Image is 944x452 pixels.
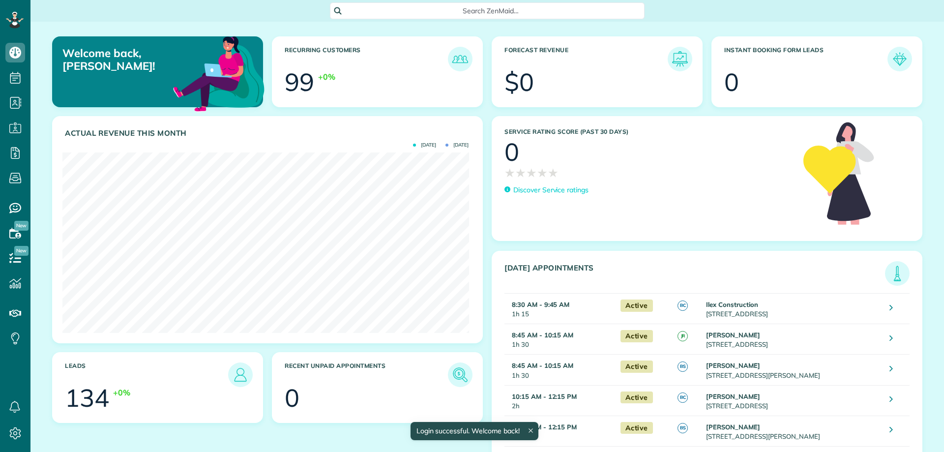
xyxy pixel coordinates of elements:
strong: [PERSON_NAME] [706,392,760,400]
td: [STREET_ADDRESS][PERSON_NAME] [704,416,882,446]
strong: 8:45 AM - 10:15 AM [512,331,573,339]
span: ★ [504,164,515,181]
div: 0 [285,386,299,410]
h3: [DATE] Appointments [504,264,885,286]
span: Active [620,361,653,373]
strong: 10:45 AM - 12:15 PM [512,423,577,431]
td: [STREET_ADDRESS] [704,324,882,355]
span: Active [620,392,653,404]
h3: Leads [65,362,228,387]
span: BC [678,392,688,403]
span: [DATE] [445,143,469,148]
img: icon_recurring_customers-cf858462ba22bcd05b5a5880d41d6543d210077de5bb9ebc9590e49fd87d84ed.png [450,49,470,69]
strong: [PERSON_NAME] [706,362,760,369]
span: Active [620,422,653,434]
span: ★ [548,164,559,181]
span: BC [678,301,688,311]
td: 2h [504,385,616,416]
h3: Recurring Customers [285,47,448,71]
td: [STREET_ADDRESS] [704,385,882,416]
p: Discover Service ratings [513,185,589,195]
span: BS [678,423,688,433]
td: 1h 30 [504,416,616,446]
div: 0 [724,70,739,94]
td: [STREET_ADDRESS][PERSON_NAME] [704,355,882,385]
strong: 8:45 AM - 10:15 AM [512,362,573,369]
span: New [14,246,29,256]
strong: [PERSON_NAME] [706,423,760,431]
td: 1h 15 [504,294,616,324]
div: +0% [318,71,335,83]
img: icon_forecast_revenue-8c13a41c7ed35a8dcfafea3cbb826a0462acb37728057bba2d056411b612bbbe.png [670,49,690,69]
span: ★ [515,164,526,181]
div: 99 [285,70,314,94]
td: [STREET_ADDRESS] [704,294,882,324]
div: +0% [113,387,130,398]
span: Active [620,330,653,342]
h3: Instant Booking Form Leads [724,47,887,71]
span: JR [678,331,688,341]
div: Login successful. Welcome back! [410,422,538,440]
strong: Ilex Construction [706,301,758,308]
span: Active [620,300,653,312]
span: ★ [537,164,548,181]
td: 1h 30 [504,324,616,355]
span: ★ [526,164,537,181]
span: BS [678,362,688,372]
div: 0 [504,140,519,164]
p: Welcome back, [PERSON_NAME]! [62,47,196,73]
h3: Actual Revenue this month [65,129,472,138]
img: icon_leads-1bed01f49abd5b7fead27621c3d59655bb73ed531f8eeb49469d10e621d6b896.png [231,365,250,385]
h3: Service Rating score (past 30 days) [504,128,794,135]
img: dashboard_welcome-42a62b7d889689a78055ac9021e634bf52bae3f8056760290aed330b23ab8690.png [171,25,266,121]
div: 134 [65,386,109,410]
strong: 10:15 AM - 12:15 PM [512,392,577,400]
img: icon_form_leads-04211a6a04a5b2264e4ee56bc0799ec3eb69b7e499cbb523a139df1d13a81ae0.png [890,49,910,69]
span: [DATE] [413,143,436,148]
img: icon_todays_appointments-901f7ab196bb0bea1936b74009e4eb5ffbc2d2711fa7634e0d609ed5ef32b18b.png [887,264,907,283]
td: 1h 30 [504,355,616,385]
h3: Forecast Revenue [504,47,668,71]
span: New [14,221,29,231]
div: $0 [504,70,534,94]
strong: 8:30 AM - 9:45 AM [512,301,569,308]
h3: Recent unpaid appointments [285,362,448,387]
a: Discover Service ratings [504,185,589,195]
strong: [PERSON_NAME] [706,331,760,339]
img: icon_unpaid_appointments-47b8ce3997adf2238b356f14209ab4cced10bd1f174958f3ca8f1d0dd7fffeee.png [450,365,470,385]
